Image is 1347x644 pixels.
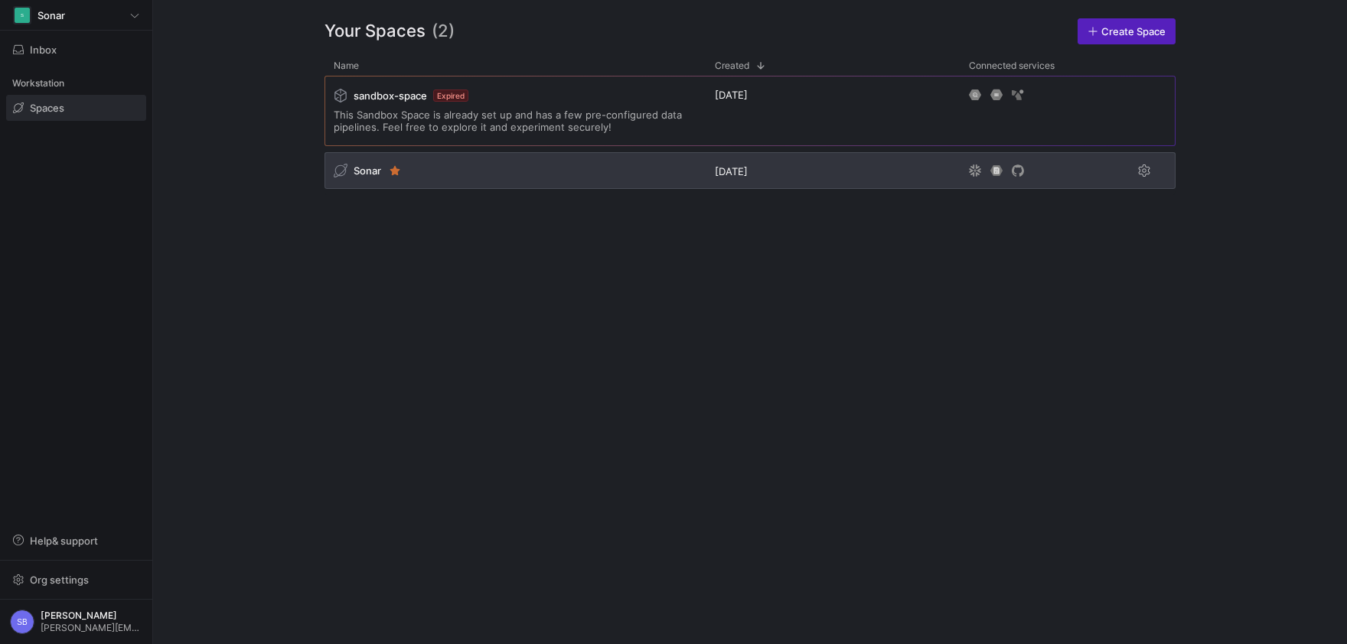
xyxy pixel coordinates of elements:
[6,606,146,638] button: SB[PERSON_NAME][PERSON_NAME][EMAIL_ADDRESS][DOMAIN_NAME]
[10,610,34,634] div: SB
[715,89,748,101] span: [DATE]
[433,89,468,102] span: Expired
[432,18,455,44] span: (2)
[715,165,748,177] span: [DATE]
[6,575,146,587] a: Org settings
[30,535,98,547] span: Help & support
[334,109,696,133] span: This Sandbox Space is already set up and has a few pre-configured data pipelines. Feel free to ex...
[30,44,57,56] span: Inbox
[325,76,1176,152] div: Press SPACE to select this row.
[325,152,1176,195] div: Press SPACE to select this row.
[715,60,749,71] span: Created
[1078,18,1176,44] a: Create Space
[6,95,146,121] a: Spaces
[6,528,146,554] button: Help& support
[1101,25,1166,37] span: Create Space
[15,8,30,23] div: S
[6,72,146,95] div: Workstation
[41,610,142,621] span: [PERSON_NAME]
[354,89,427,102] span: sandbox-space
[969,60,1055,71] span: Connected services
[30,574,89,586] span: Org settings
[334,60,359,71] span: Name
[38,9,65,21] span: Sonar
[41,623,142,633] span: [PERSON_NAME][EMAIL_ADDRESS][DOMAIN_NAME]
[325,18,426,44] span: Your Spaces
[6,37,146,63] button: Inbox
[30,102,64,114] span: Spaces
[6,567,146,593] button: Org settings
[354,164,381,177] span: Sonar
